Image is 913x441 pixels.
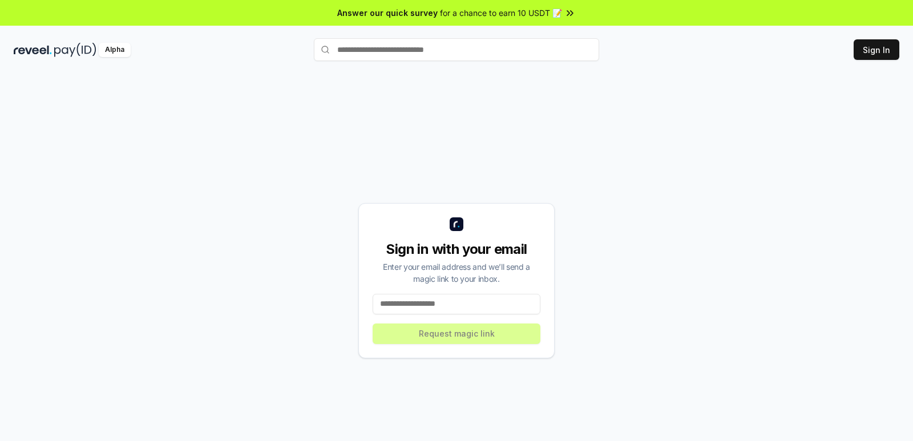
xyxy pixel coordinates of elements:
[14,43,52,57] img: reveel_dark
[450,217,463,231] img: logo_small
[373,261,540,285] div: Enter your email address and we’ll send a magic link to your inbox.
[373,240,540,258] div: Sign in with your email
[54,43,96,57] img: pay_id
[99,43,131,57] div: Alpha
[337,7,438,19] span: Answer our quick survey
[854,39,899,60] button: Sign In
[440,7,562,19] span: for a chance to earn 10 USDT 📝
